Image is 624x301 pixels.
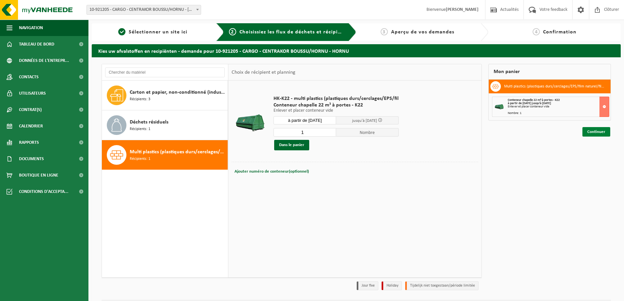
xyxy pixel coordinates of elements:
span: Conditions d'accepta... [19,183,68,200]
span: Carton et papier, non-conditionné (industriel) [130,88,226,96]
span: HK-K22 - multi plastics (plastiques durs/cerclages/EPS/fil [274,95,399,102]
div: Choix de récipient et planning [228,64,299,81]
div: Enlever et placer conteneur vide [508,105,609,108]
span: Boutique en ligne [19,167,58,183]
span: Utilisateurs [19,85,46,102]
span: Conteneur chapelle 22 m³ à portes - K22 [508,98,560,102]
input: Chercher du matériel [105,67,225,77]
span: 1 [118,28,125,35]
button: Multi plastics (plastiques durs/cerclages/EPS/film naturel/film mélange/PMC) Récipients: 1 [102,140,228,170]
span: Déchets résiduels [130,118,168,126]
span: Récipients: 1 [130,126,150,132]
span: Contrat(s) [19,102,42,118]
span: Ajouter numéro de conteneur(optionnel) [235,169,309,174]
span: Calendrier [19,118,43,134]
span: Multi plastics (plastiques durs/cerclages/EPS/film naturel/film mélange/PMC) [130,148,226,156]
span: Navigation [19,20,43,36]
button: Dans le panier [274,140,309,150]
a: 1Sélectionner un site ici [95,28,211,36]
p: Enlever et placer conteneur vide [274,108,399,113]
div: Mon panier [488,64,611,80]
strong: à partir de [DATE] jusqu'à [DATE] [508,102,551,105]
span: Conteneur chapelle 22 m³ à portes - K22 [274,102,399,108]
span: Sélectionner un site ici [129,29,187,35]
a: Continuer [582,127,610,137]
span: 10-921205 - CARGO - CENTRAKOR BOUSSU/HORNU - HORNU [87,5,201,14]
li: Jour fixe [357,281,378,290]
span: 10-921205 - CARGO - CENTRAKOR BOUSSU/HORNU - HORNU [86,5,201,15]
span: Choisissiez les flux de déchets et récipients [239,29,349,35]
span: Aperçu de vos demandes [391,29,454,35]
div: Nombre: 1 [508,112,609,115]
span: Nombre [336,128,399,137]
span: 2 [229,28,236,35]
span: Documents [19,151,44,167]
strong: [PERSON_NAME] [446,7,479,12]
h3: Multi plastics (plastiques durs/cerclages/EPS/film naturel/film mélange/PMC) [504,81,606,92]
span: Rapports [19,134,39,151]
input: Sélectionnez date [274,116,336,124]
li: Tijdelijk niet toegestaan/période limitée [405,281,479,290]
span: Contacts [19,69,39,85]
h2: Kies uw afvalstoffen en recipiënten - demande pour 10-921205 - CARGO - CENTRAKOR BOUSSU/HORNU - H... [92,44,621,57]
span: Tableau de bord [19,36,54,52]
button: Ajouter numéro de conteneur(optionnel) [234,167,310,176]
span: Données de l'entrepr... [19,52,69,69]
span: Récipients: 3 [130,96,150,103]
span: Récipients: 1 [130,156,150,162]
li: Holiday [382,281,402,290]
span: 3 [381,28,388,35]
button: Déchets résiduels Récipients: 1 [102,110,228,140]
span: 4 [533,28,540,35]
span: jusqu'à [DATE] [352,119,377,123]
span: Confirmation [543,29,577,35]
button: Carton et papier, non-conditionné (industriel) Récipients: 3 [102,81,228,110]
